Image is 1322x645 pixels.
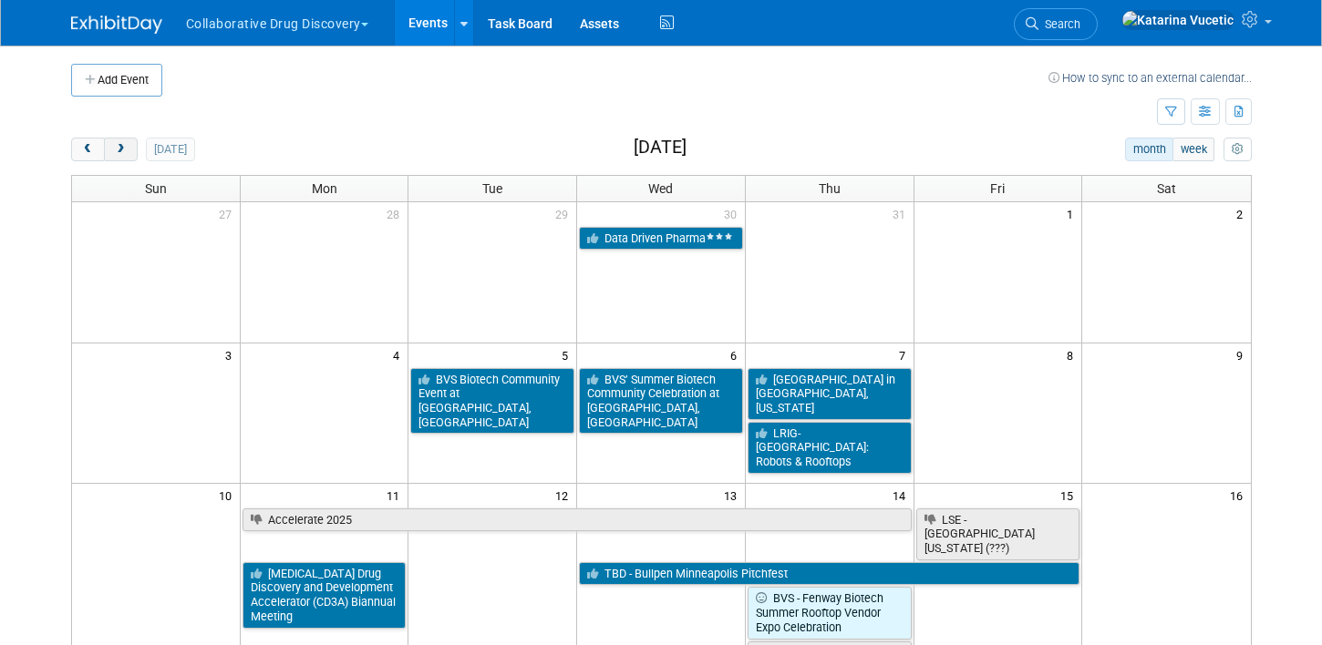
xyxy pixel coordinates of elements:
span: 4 [391,343,408,366]
span: 12 [553,484,576,507]
span: 13 [722,484,745,507]
span: 2 [1234,202,1251,225]
button: [DATE] [146,138,194,161]
span: Sat [1157,181,1176,196]
a: Data Driven Pharma [579,227,743,251]
span: 1 [1065,202,1081,225]
a: [GEOGRAPHIC_DATA] in [GEOGRAPHIC_DATA], [US_STATE] [748,368,912,420]
span: 27 [217,202,240,225]
span: 30 [722,202,745,225]
button: myCustomButton [1224,138,1251,161]
button: week [1172,138,1214,161]
a: BVS Biotech Community Event at [GEOGRAPHIC_DATA], [GEOGRAPHIC_DATA] [410,368,574,435]
a: LRIG-[GEOGRAPHIC_DATA]: Robots & Rooftops [748,422,912,474]
span: 16 [1228,484,1251,507]
span: 29 [553,202,576,225]
img: ExhibitDay [71,15,162,34]
h2: [DATE] [634,138,687,158]
span: 15 [1059,484,1081,507]
span: Thu [819,181,841,196]
span: 5 [560,343,576,366]
span: 9 [1234,343,1251,366]
a: LSE - [GEOGRAPHIC_DATA][US_STATE] (???) [916,508,1080,560]
span: 14 [891,484,914,507]
span: 3 [223,343,240,366]
span: Search [1038,17,1080,31]
span: 7 [897,343,914,366]
span: Sun [145,181,167,196]
a: BVS - Fenway Biotech Summer Rooftop Vendor Expo Celebration [748,587,912,639]
span: Tue [482,181,502,196]
span: 11 [385,484,408,507]
span: Fri [990,181,1005,196]
button: Add Event [71,64,162,97]
a: [MEDICAL_DATA] Drug Discovery and Development Accelerator (CD3A) Biannual Meeting [243,562,407,629]
i: Personalize Calendar [1232,144,1244,156]
a: BVS’ Summer Biotech Community Celebration at [GEOGRAPHIC_DATA], [GEOGRAPHIC_DATA] [579,368,743,435]
a: Search [1014,8,1098,40]
span: 31 [891,202,914,225]
span: 28 [385,202,408,225]
button: next [104,138,138,161]
span: Wed [648,181,673,196]
span: Mon [312,181,337,196]
a: How to sync to an external calendar... [1048,71,1252,85]
button: prev [71,138,105,161]
img: Katarina Vucetic [1121,10,1234,30]
a: Accelerate 2025 [243,508,912,532]
span: 6 [728,343,745,366]
span: 8 [1065,343,1081,366]
a: TBD - Bullpen Minneapolis Pitchfest [579,562,1079,586]
span: 10 [217,484,240,507]
button: month [1125,138,1173,161]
